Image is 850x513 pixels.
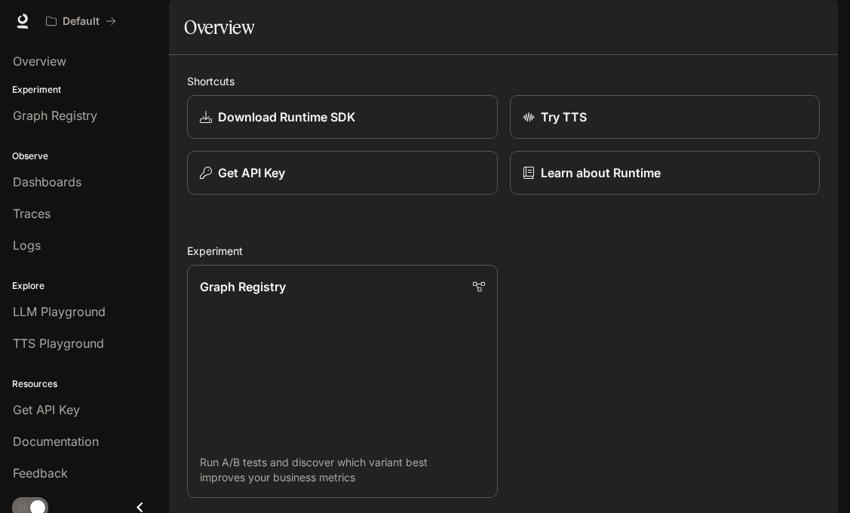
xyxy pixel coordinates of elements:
p: Try TTS [541,108,587,126]
a: Learn about Runtime [510,151,821,195]
button: All workspaces [39,6,123,36]
button: Get API Key [187,151,498,195]
p: Learn about Runtime [541,164,661,182]
h1: Overview [184,12,254,42]
h2: Shortcuts [187,73,820,89]
a: Graph RegistryRun A/B tests and discover which variant best improves your business metrics [187,265,498,498]
p: Get API Key [218,164,285,182]
p: Run A/B tests and discover which variant best improves your business metrics [200,455,485,485]
p: Default [63,15,100,28]
a: Try TTS [510,95,821,139]
p: Graph Registry [200,278,286,296]
p: Download Runtime SDK [218,108,355,126]
h2: Experiment [187,243,820,259]
a: Download Runtime SDK [187,95,498,139]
